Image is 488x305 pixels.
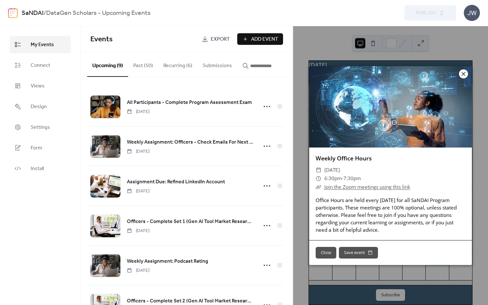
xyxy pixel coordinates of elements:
[10,139,71,157] a: Form
[10,56,71,74] a: Connect
[127,148,149,155] span: [DATE]
[127,218,254,226] a: Officers - Complete Set 1 (Gen AI Tool Market Research Micro-job)
[127,138,254,146] span: Weekly Assignment: Officers - Check Emails For Next Payment Amounts
[316,183,321,191] div: ​
[127,178,225,186] a: Assignment Due: Refined LinkedIn Account
[127,228,149,234] span: [DATE]
[31,82,45,90] span: Views
[127,257,208,266] a: Weekly Assignment: Podcast Rating
[197,33,235,45] a: Export
[464,5,480,21] div: JW
[343,175,361,182] span: 7:30pm
[127,297,254,305] span: Officers - Complete Set 2 (Gen AI Tool Market Research Micro-job)
[10,160,71,177] a: Install
[22,7,44,19] a: SaNDAI
[127,258,208,265] span: Weekly Assignment: Podcast Rating
[342,175,343,182] span: -
[10,77,71,95] a: Views
[158,52,198,76] button: Recurring (6)
[128,52,158,76] button: Past (50)
[31,41,54,49] span: My Events
[251,36,278,43] span: Add Event
[10,98,71,115] a: Design
[31,103,47,111] span: Design
[127,98,252,107] a: All Participants - Complete Program Assessment Exam
[127,267,149,274] span: [DATE]
[8,8,18,18] img: logo
[127,108,149,115] span: [DATE]
[87,52,128,77] button: Upcoming (9)
[10,118,71,136] a: Settings
[127,188,149,195] span: [DATE]
[237,33,283,45] button: Add Event
[31,62,50,69] span: Connect
[90,32,113,46] span: Events
[46,7,150,19] b: DataGen Scholars - Upcoming Events
[324,175,342,182] span: 6:30pm
[316,154,372,162] a: Weekly Office Hours
[324,166,340,174] span: [DATE]
[316,166,321,174] div: ​
[31,124,50,131] span: Settings
[339,247,378,259] button: Save event
[316,247,336,259] button: Close
[10,36,71,53] a: My Events
[127,138,254,147] a: Weekly Assignment: Officers - Check Emails For Next Payment Amounts
[211,36,230,43] span: Export
[316,174,321,183] div: ​
[31,144,42,152] span: Form
[324,184,410,190] a: Join the Zoom meetings using this link
[31,165,44,173] span: Install
[44,7,46,19] b: /
[309,197,472,234] div: Office Hours are held every [DATE] for all SaNDAI Program participants. These meetings are 100% o...
[198,52,237,76] button: Submissions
